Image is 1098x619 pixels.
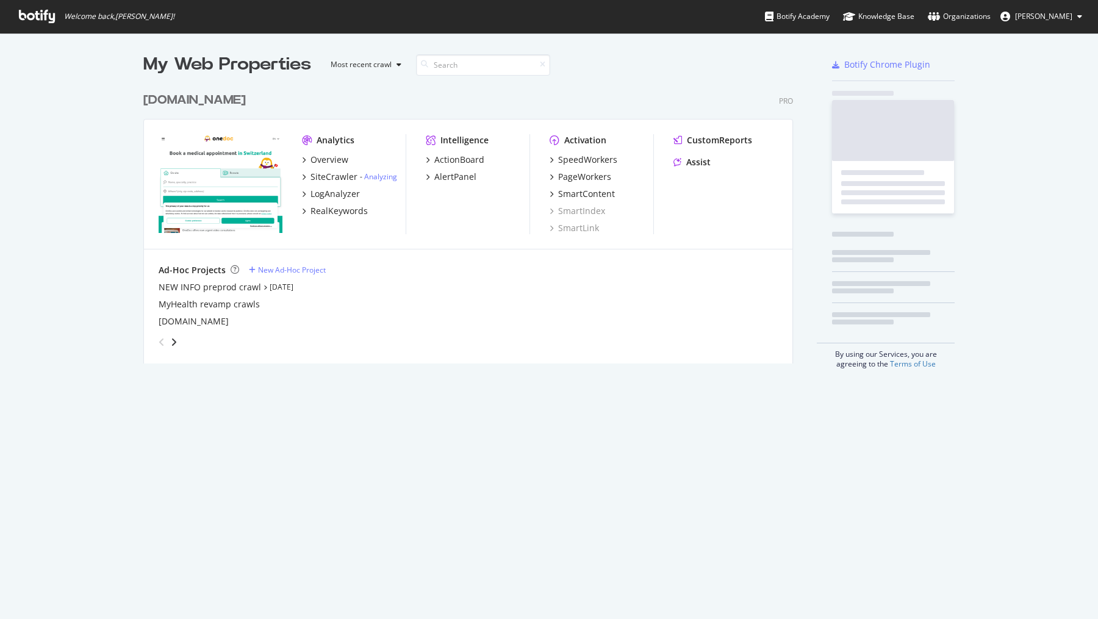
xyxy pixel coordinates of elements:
[310,188,360,200] div: LogAnalyzer
[843,10,914,23] div: Knowledge Base
[302,154,348,166] a: Overview
[143,91,246,109] div: [DOMAIN_NAME]
[426,154,484,166] a: ActionBoard
[143,77,803,363] div: grid
[434,154,484,166] div: ActionBoard
[159,134,282,233] img: onedoc.ch
[440,134,489,146] div: Intelligence
[550,205,605,217] a: SmartIndex
[416,54,550,76] input: Search
[159,264,226,276] div: Ad-Hoc Projects
[434,171,476,183] div: AlertPanel
[249,265,326,275] a: New Ad-Hoc Project
[673,156,711,168] a: Assist
[302,188,360,200] a: LogAnalyzer
[686,156,711,168] div: Assist
[154,332,170,352] div: angle-left
[550,222,599,234] a: SmartLink
[331,61,392,68] div: Most recent crawl
[426,171,476,183] a: AlertPanel
[779,96,793,106] div: Pro
[159,281,261,293] a: NEW INFO preprod crawl
[302,171,397,183] a: SiteCrawler- Analyzing
[270,282,293,292] a: [DATE]
[310,154,348,166] div: Overview
[765,10,830,23] div: Botify Academy
[317,134,354,146] div: Analytics
[687,134,752,146] div: CustomReports
[550,188,615,200] a: SmartContent
[564,134,606,146] div: Activation
[360,171,397,182] div: -
[844,59,930,71] div: Botify Chrome Plugin
[302,205,368,217] a: RealKeywords
[991,7,1092,26] button: [PERSON_NAME]
[817,343,955,369] div: By using our Services, you are agreeing to the
[890,359,936,369] a: Terms of Use
[159,298,260,310] a: MyHealth revamp crawls
[1015,11,1072,21] span: Alexie Barthélemy
[832,59,930,71] a: Botify Chrome Plugin
[159,315,229,327] a: [DOMAIN_NAME]
[143,52,311,77] div: My Web Properties
[143,91,251,109] a: [DOMAIN_NAME]
[64,12,174,21] span: Welcome back, [PERSON_NAME] !
[310,205,368,217] div: RealKeywords
[928,10,991,23] div: Organizations
[258,265,326,275] div: New Ad-Hoc Project
[364,171,397,182] a: Analyzing
[550,154,617,166] a: SpeedWorkers
[558,154,617,166] div: SpeedWorkers
[170,336,178,348] div: angle-right
[558,171,611,183] div: PageWorkers
[673,134,752,146] a: CustomReports
[550,171,611,183] a: PageWorkers
[558,188,615,200] div: SmartContent
[321,55,406,74] button: Most recent crawl
[310,171,357,183] div: SiteCrawler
